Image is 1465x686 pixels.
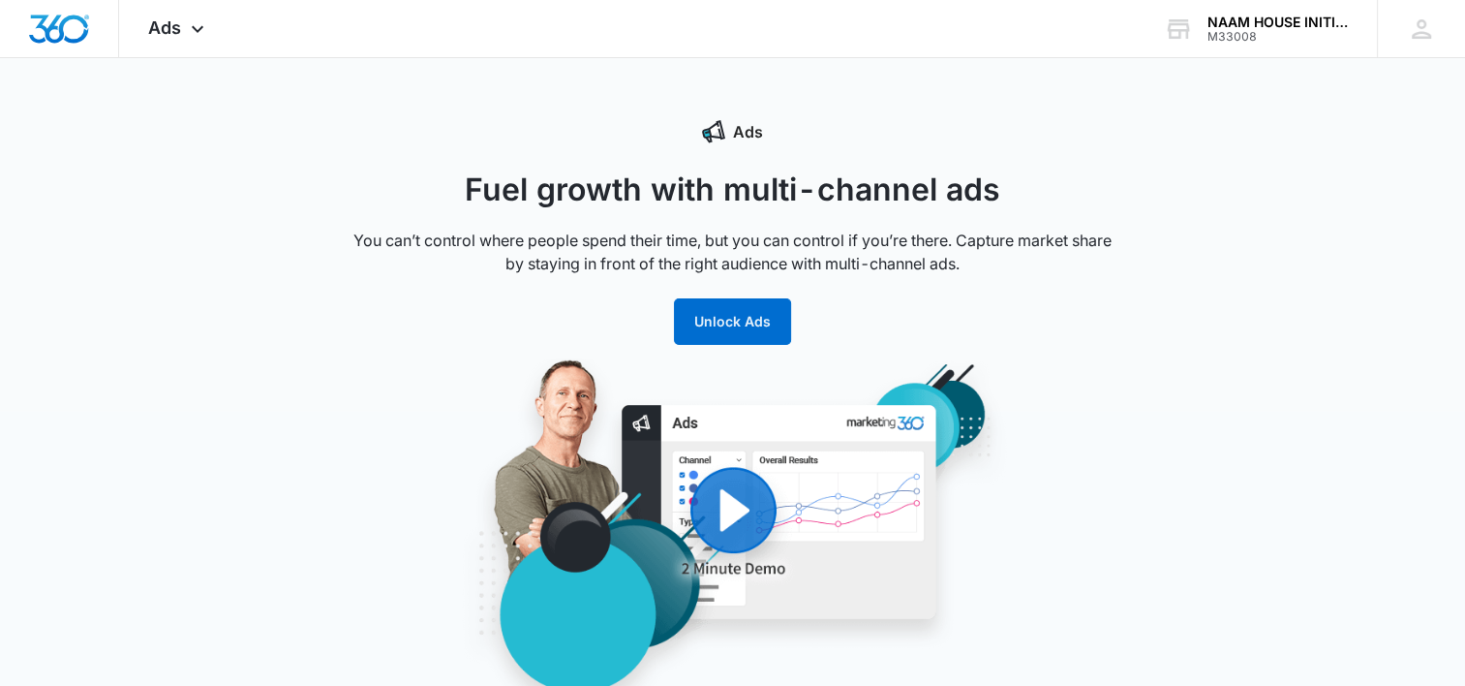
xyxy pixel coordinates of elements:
[674,313,791,329] a: Unlock Ads
[674,298,791,345] button: Unlock Ads
[346,167,1120,213] h1: Fuel growth with multi-channel ads
[346,120,1120,143] div: Ads
[346,229,1120,275] p: You can’t control where people spend their time, but you can control if you’re there. Capture mar...
[1207,30,1349,44] div: account id
[1207,15,1349,30] div: account name
[148,17,181,38] span: Ads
